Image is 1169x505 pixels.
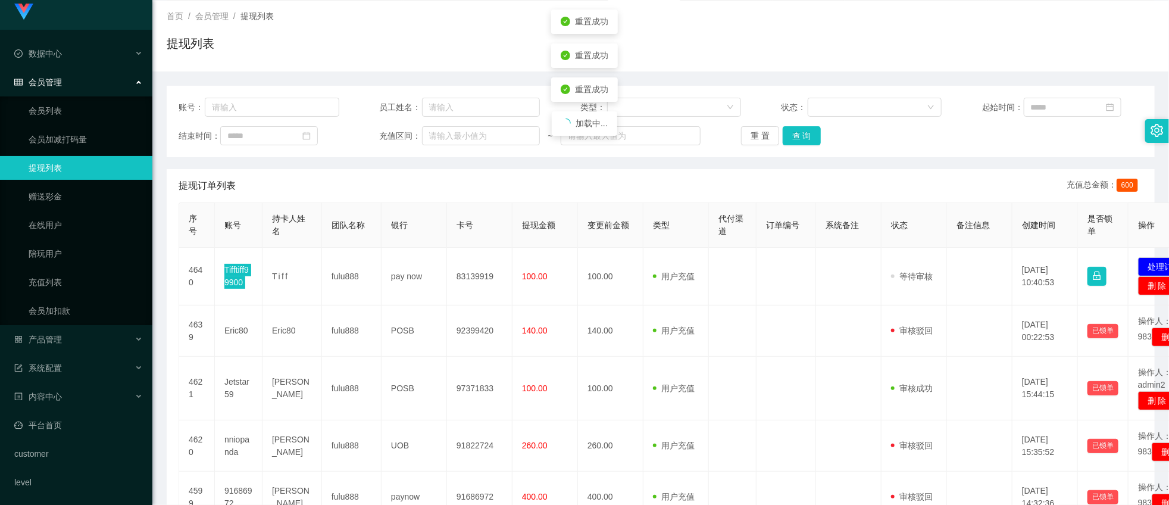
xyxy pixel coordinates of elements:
span: 备注信息 [957,220,990,230]
span: / [233,11,236,21]
a: 赠送彩金 [29,185,143,208]
td: POSB [382,357,447,420]
h1: 提现列表 [167,35,214,52]
td: POSB [382,306,447,357]
i: 图标: down [927,104,934,112]
span: 变更前金额 [587,220,629,230]
span: 是否锁单 [1087,214,1112,236]
td: fulu888 [322,306,382,357]
a: customer [14,442,143,466]
td: 91822724 [447,420,512,472]
td: [DATE] 15:44:15 [1012,357,1078,420]
span: 审核成功 [891,384,933,393]
td: Eric80 [262,306,322,357]
td: pay now [382,248,447,306]
td: [DATE] 15:35:52 [1012,420,1078,472]
div: 充值总金额： [1067,179,1143,193]
span: 用户充值 [653,441,695,450]
span: 持卡人姓名 [272,214,305,236]
span: 首页 [167,11,183,21]
button: 查 询 [783,126,821,145]
i: 图标: profile [14,392,23,401]
i: 图标: form [14,364,23,372]
span: 600 [1117,179,1138,192]
i: icon: check-circle [561,51,570,60]
span: 等待审核 [891,272,933,281]
td: [DATE] 10:40:53 [1012,248,1078,306]
span: 代付渠道 [718,214,743,236]
span: 银行 [391,220,408,230]
span: 提现订单列表 [179,179,236,193]
a: 在线用户 [29,213,143,237]
td: 260.00 [578,420,643,472]
i: 图标: calendar [1106,103,1114,111]
span: 会员管理 [14,77,62,87]
a: 陪玩用户 [29,242,143,266]
span: 起始时间： [982,101,1024,114]
span: 用户充值 [653,326,695,335]
span: 充值区间： [379,130,421,142]
input: 请输入 [422,98,540,117]
span: 加载中... [576,119,608,128]
span: 400.00 [522,492,548,501]
span: 账号 [224,220,241,230]
span: 100.00 [522,384,548,393]
span: 用户充值 [653,492,695,501]
input: 请输入 [205,98,339,117]
td: 83139919 [447,248,512,306]
td: 100.00 [578,357,643,420]
td: UOB [382,420,447,472]
span: 订单编号 [766,220,799,230]
td: Eric80 [215,306,262,357]
a: 充值列表 [29,270,143,294]
td: Jetstar59 [215,357,262,420]
a: 图标: dashboard平台首页 [14,413,143,437]
a: level [14,470,143,494]
span: 会员管理 [195,11,229,21]
span: 审核驳回 [891,492,933,501]
i: 图标: setting [1151,124,1164,137]
span: 状态： [781,101,808,114]
button: 图标: lock [1087,267,1107,286]
td: [PERSON_NAME] [262,357,322,420]
span: 数据中心 [14,49,62,58]
span: 操作 [1138,220,1155,230]
span: 序号 [189,214,197,236]
span: 提现列表 [240,11,274,21]
i: 图标: appstore-o [14,335,23,344]
i: icon: check-circle [561,85,570,94]
td: fulu888 [322,420,382,472]
span: 100.00 [522,272,548,281]
td: 97371833 [447,357,512,420]
span: 类型： [580,101,607,114]
i: 图标: table [14,78,23,86]
button: 已锁单 [1087,439,1118,453]
span: 审核驳回 [891,441,933,450]
i: icon: check-circle [561,17,570,26]
span: 系统配置 [14,363,62,373]
span: 140.00 [522,326,548,335]
span: ~ [540,130,560,142]
td: [PERSON_NAME] [262,420,322,472]
td: nniopanda [215,420,262,472]
td: T i f f [262,248,322,306]
span: 结束时间： [179,130,220,142]
span: 重置成功 [575,85,608,94]
button: 已锁单 [1087,324,1118,338]
i: icon: loading [561,119,571,128]
span: 用户充值 [653,272,695,281]
button: 已锁单 [1087,490,1118,504]
td: 92399420 [447,306,512,357]
span: 员工姓名： [379,101,421,114]
input: 请输入最小值为 [422,126,540,145]
a: 会员加减打码量 [29,127,143,151]
button: 已锁单 [1087,381,1118,395]
span: 产品管理 [14,335,62,344]
td: fulu888 [322,248,382,306]
span: 用户充值 [653,384,695,393]
span: 系统备注 [826,220,859,230]
td: fulu888 [322,357,382,420]
span: / [188,11,190,21]
span: 提现金额 [522,220,555,230]
a: 会员列表 [29,99,143,123]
